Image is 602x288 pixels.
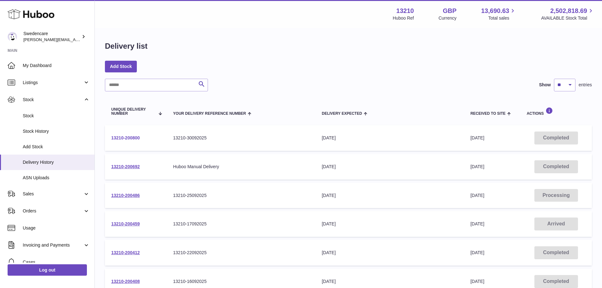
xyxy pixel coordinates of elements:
a: 13210-200800 [111,135,140,140]
span: Orders [23,208,83,214]
a: 13210-200408 [111,279,140,284]
div: 13210-30092025 [173,135,309,141]
div: Huboo Ref [393,15,414,21]
a: 13210-200692 [111,164,140,169]
span: Usage [23,225,90,231]
span: 13,690.63 [481,7,509,15]
div: [DATE] [322,221,458,227]
span: 2,502,818.69 [550,7,587,15]
a: 13210-200459 [111,221,140,226]
span: Cases [23,259,90,265]
div: [DATE] [322,193,458,199]
span: AVAILABLE Stock Total [541,15,594,21]
span: Invoicing and Payments [23,242,83,248]
span: [PERSON_NAME][EMAIL_ADDRESS][DOMAIN_NAME] [23,37,127,42]
span: My Dashboard [23,63,90,69]
div: 13210-25092025 [173,193,309,199]
span: [DATE] [471,193,484,198]
span: [DATE] [471,250,484,255]
div: 13210-22092025 [173,250,309,256]
a: Log out [8,264,87,276]
div: Actions [527,107,586,116]
strong: GBP [443,7,456,15]
span: Delivery Expected [322,112,362,116]
a: 13210-200412 [111,250,140,255]
div: [DATE] [322,279,458,285]
span: Listings [23,80,83,86]
a: 13,690.63 Total sales [481,7,516,21]
span: [DATE] [471,221,484,226]
div: Huboo Manual Delivery [173,164,309,170]
label: Show [539,82,551,88]
div: Currency [439,15,457,21]
strong: 13210 [396,7,414,15]
span: Delivery History [23,159,90,165]
span: [DATE] [471,164,484,169]
span: Your Delivery Reference Number [173,112,246,116]
span: Received to Site [471,112,506,116]
div: 13210-16092025 [173,279,309,285]
span: [DATE] [471,279,484,284]
span: Stock History [23,128,90,134]
span: Sales [23,191,83,197]
a: 13210-200486 [111,193,140,198]
div: [DATE] [322,164,458,170]
a: Add Stock [105,61,137,72]
span: entries [579,82,592,88]
span: ASN Uploads [23,175,90,181]
span: Stock [23,113,90,119]
div: [DATE] [322,250,458,256]
span: Total sales [488,15,516,21]
img: rebecca.fall@swedencare.co.uk [8,32,17,41]
span: Unique Delivery Number [111,107,155,116]
span: [DATE] [471,135,484,140]
div: 13210-17092025 [173,221,309,227]
h1: Delivery list [105,41,148,51]
div: Swedencare [23,31,80,43]
a: 2,502,818.69 AVAILABLE Stock Total [541,7,594,21]
span: Stock [23,97,83,103]
div: [DATE] [322,135,458,141]
span: Add Stock [23,144,90,150]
